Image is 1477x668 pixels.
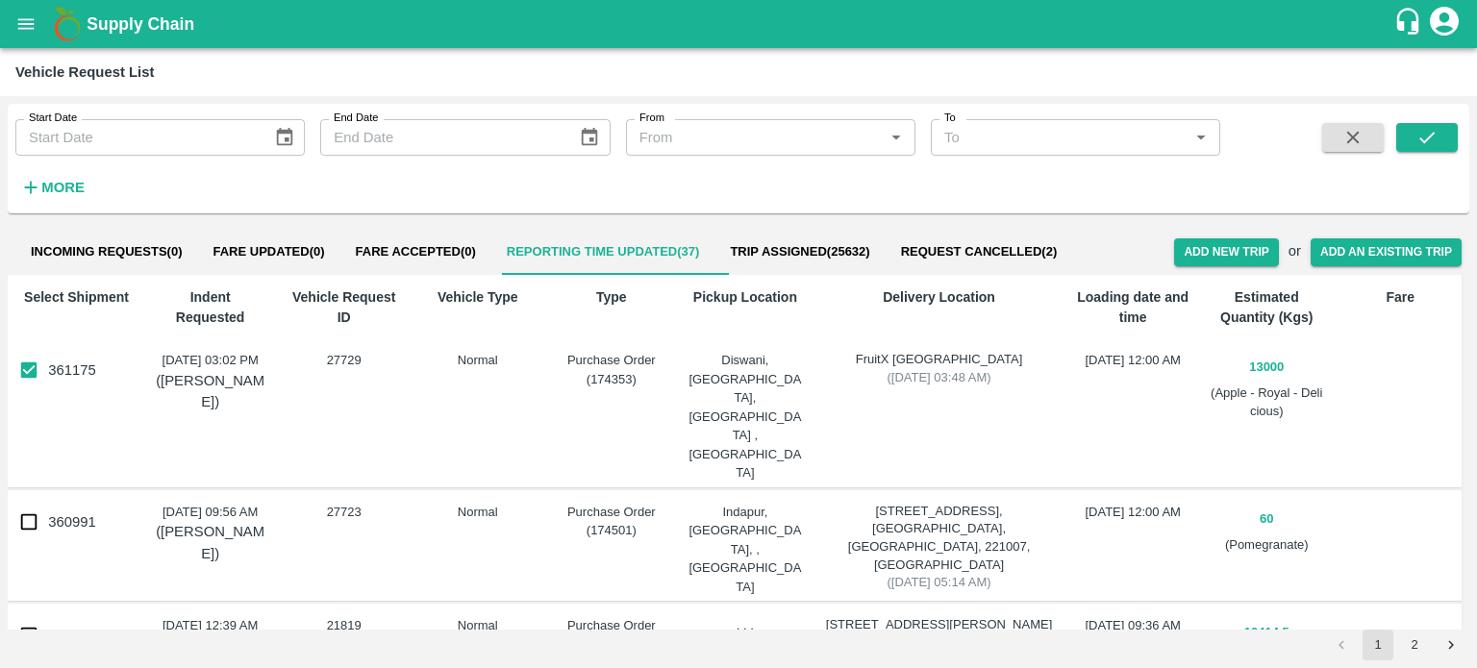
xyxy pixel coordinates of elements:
[48,362,96,378] span: 361175
[1311,238,1462,266] button: Add an Existing Trip
[48,514,96,530] span: 360991
[822,351,1055,369] span: FruitX [GEOGRAPHIC_DATA]
[356,244,476,260] span: Fare Accepted ( 0 )
[1077,503,1189,522] div: [DATE] 12:00 AM
[48,628,96,643] span: 331027
[288,503,400,522] div: 27723
[1236,351,1297,384] button: 13000
[15,60,154,85] div: Vehicle Request List
[87,14,194,34] b: Supply Chain
[555,616,667,654] div: Purchase Order (154890)
[1279,243,1311,259] h2: or
[730,244,869,260] span: Trip Assigned ( 25632 )
[688,503,801,597] div: Indapur, [GEOGRAPHIC_DATA], , [GEOGRAPHIC_DATA]
[1211,384,1323,420] div: (Apple - Royal - Delicious)
[154,616,266,656] div: [DATE] 12:39 AM
[1236,616,1297,650] button: 10414.5
[1399,630,1430,660] button: Go to page 2
[1344,287,1457,308] p: Fare
[288,287,400,328] p: Vehicle Request ID
[822,616,1055,652] span: [STREET_ADDRESS][PERSON_NAME][PERSON_NAME]
[555,503,667,540] div: Purchase Order (174501)
[421,503,534,522] div: Normal
[15,119,259,156] input: Start Date
[288,616,400,635] div: 21819
[555,351,667,388] div: Purchase Order (174353)
[884,125,909,150] button: Open
[154,503,266,564] div: [DATE] 09:56 AM
[571,119,608,156] button: Choose date
[154,351,266,412] div: [DATE] 03:02 PM
[20,287,133,308] p: Select Shipment
[1427,4,1462,44] div: account of current user
[48,5,87,43] img: logo
[1189,125,1214,150] button: Open
[87,11,1393,37] a: Supply Chain
[688,287,801,308] p: Pickup Location
[213,244,325,260] span: Fare Updated ( 0 )
[1077,351,1189,370] div: [DATE] 12:00 AM
[421,351,534,370] div: Normal
[421,616,534,635] div: Normal
[507,244,700,260] span: Reporting Time Updated ( 37 )
[421,287,534,308] p: Vehicle Type
[1211,287,1323,328] p: Estimated Quantity (Kgs)
[1077,616,1189,635] div: [DATE] 09:36 AM
[1436,630,1466,660] button: Go to next page
[4,2,48,46] button: open drawer
[1077,287,1189,328] p: Loading date and time
[632,125,878,150] input: From
[822,287,1055,308] p: Delivery Location
[31,244,183,260] span: Incoming Requests ( 0 )
[154,370,266,413] p: ([PERSON_NAME])
[1323,630,1469,660] nav: pagination navigation
[1236,503,1297,536] button: 60
[822,369,1055,387] span: ( [DATE] 03:48 AM )
[15,171,89,204] button: More
[688,351,801,482] div: Diswani, [GEOGRAPHIC_DATA], [GEOGRAPHIC_DATA] , [GEOGRAPHIC_DATA]
[29,111,77,126] label: Start Date
[901,244,1058,260] span: Request Cancelled ( 2 )
[154,287,266,328] p: Indent Requested
[1211,536,1323,555] div: (Pomegranate)
[41,180,85,195] strong: More
[555,287,667,308] p: Type
[1174,238,1278,266] button: Add New Trip
[937,125,1183,150] input: To
[944,111,956,126] label: To
[288,351,400,370] div: 27729
[266,119,303,156] button: Choose date
[822,503,1055,574] span: [STREET_ADDRESS], [GEOGRAPHIC_DATA], [GEOGRAPHIC_DATA], 221007, [GEOGRAPHIC_DATA]
[334,111,378,126] label: End Date
[320,119,563,156] input: End Date
[639,111,664,126] label: From
[1393,7,1427,41] div: customer-support
[154,521,266,564] p: ([PERSON_NAME])
[822,574,1055,592] span: ( [DATE] 05:14 AM )
[1363,630,1393,660] button: page 1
